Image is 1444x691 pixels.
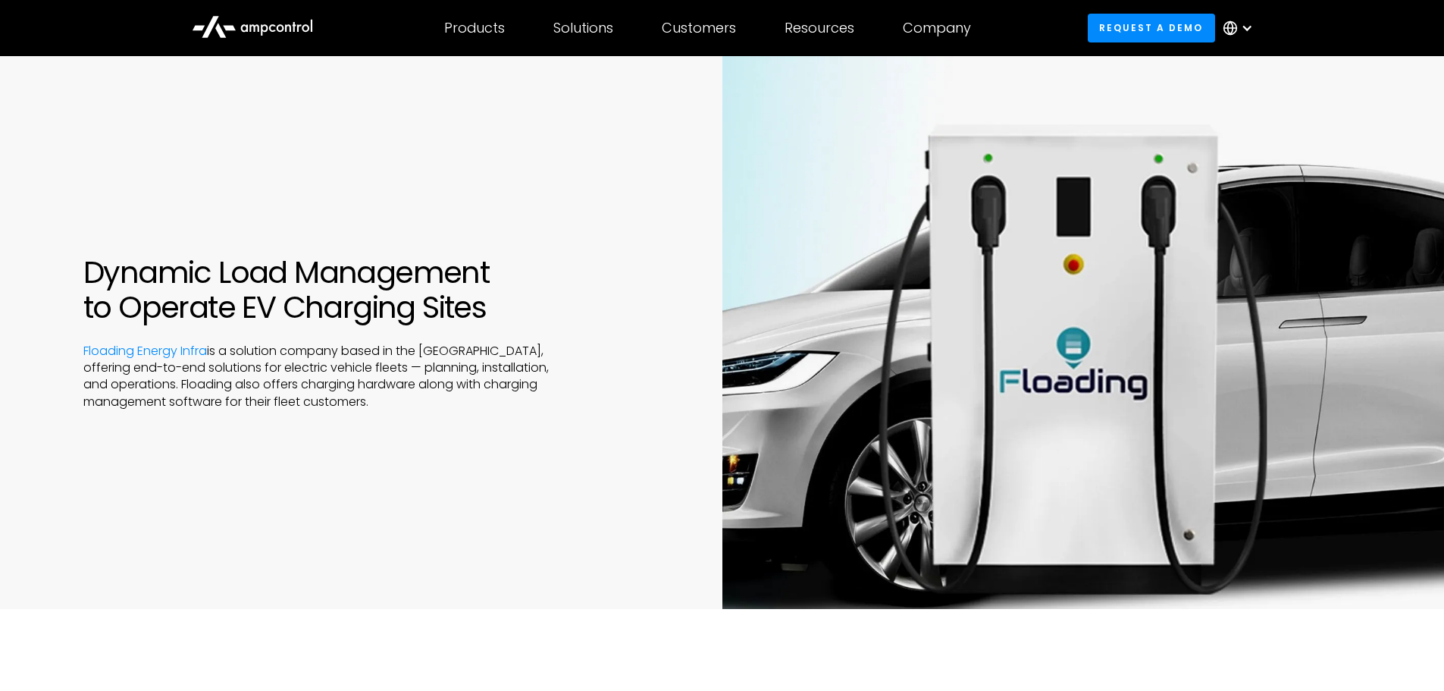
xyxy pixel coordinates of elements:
p: is a solution company based in the [GEOGRAPHIC_DATA], offering end-to-end solutions for electric ... [83,343,571,411]
div: Resources [785,20,854,36]
div: Customers [662,20,736,36]
a: Request a demo [1088,14,1215,42]
div: Company [903,20,971,36]
a: Floading Energy Infra [83,342,207,360]
h1: Dynamic Load Management to Operate EV Charging Sites [83,255,647,325]
div: Solutions [553,20,613,36]
div: Products [444,20,505,36]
